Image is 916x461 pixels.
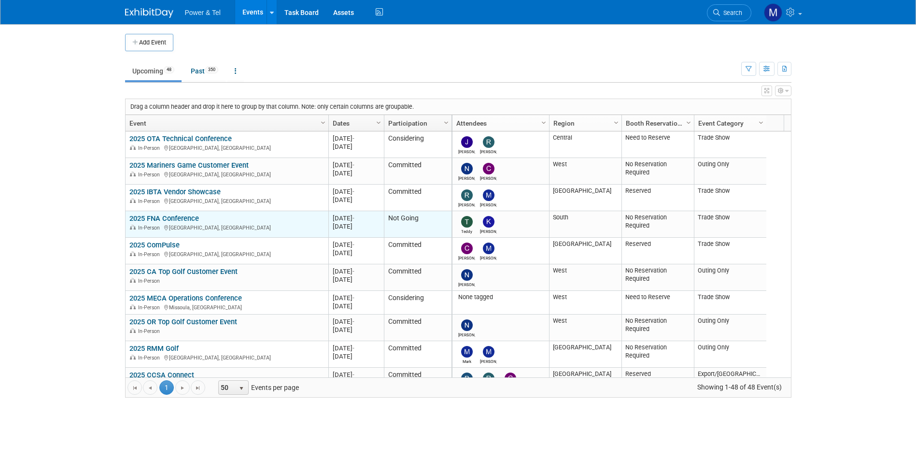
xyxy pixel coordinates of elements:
[441,115,451,130] a: Column Settings
[373,115,384,130] a: Column Settings
[146,384,154,392] span: Go to the previous page
[707,4,751,21] a: Search
[130,355,136,360] img: In-Person Event
[384,264,451,291] td: Committed
[138,278,163,284] span: In-Person
[138,355,163,361] span: In-Person
[384,368,451,394] td: Committed
[129,317,237,326] a: 2025 OR Top Golf Customer Event
[138,145,163,151] span: In-Person
[333,352,380,360] div: [DATE]
[219,381,235,394] span: 50
[138,225,163,231] span: In-Person
[125,62,182,80] a: Upcoming48
[483,189,494,201] img: Michael Mackeben
[694,341,766,368] td: Outing Only
[129,115,322,131] a: Event
[333,267,380,275] div: [DATE]
[126,99,791,115] div: Drag a column header and drop it here to group by that column. Note: only certain columns are gro...
[129,214,199,223] a: 2025 FNA Conference
[352,161,354,169] span: -
[138,328,163,334] span: In-Person
[480,174,497,181] div: Chad Smith
[129,267,238,276] a: 2025 CA Top Golf Customer Event
[688,380,790,394] span: Showing 1-48 of 48 Event(s)
[461,136,473,148] img: Judd Bartley
[333,241,380,249] div: [DATE]
[333,134,380,143] div: [DATE]
[333,275,380,284] div: [DATE]
[458,148,475,154] div: Judd Bartley
[129,223,324,231] div: [GEOGRAPHIC_DATA], [GEOGRAPHIC_DATA]
[333,222,380,230] div: [DATE]
[757,119,765,127] span: Column Settings
[129,303,324,311] div: Missoula, [GEOGRAPHIC_DATA]
[461,269,473,281] img: Nate Derbyshire
[549,264,621,291] td: West
[480,148,497,154] div: Robert Zuzek
[129,250,324,258] div: [GEOGRAPHIC_DATA], [GEOGRAPHIC_DATA]
[694,291,766,315] td: Trade Show
[333,302,380,310] div: [DATE]
[129,344,179,353] a: 2025 RMM Golf
[352,268,354,275] span: -
[549,341,621,368] td: [GEOGRAPHIC_DATA]
[483,243,494,254] img: Michael Mackeben
[483,373,494,384] img: Rod Philp
[352,241,354,248] span: -
[179,384,186,392] span: Go to the next page
[352,318,354,325] span: -
[384,158,451,185] td: Committed
[129,371,194,379] a: 2025 CCSA Connect
[458,331,475,337] div: Nate Derbyshire
[129,241,180,249] a: 2025 ComPulse
[480,201,497,207] div: Michael Mackeben
[538,115,549,130] a: Column Settings
[549,315,621,341] td: West
[194,384,202,392] span: Go to the last page
[461,163,473,174] img: Nate Derbyshire
[483,136,494,148] img: Robert Zuzek
[333,196,380,204] div: [DATE]
[694,315,766,341] td: Outing Only
[458,281,475,287] div: Nate Derbyshire
[458,358,475,364] div: Mark Monteleone
[384,185,451,211] td: Committed
[621,315,694,341] td: No Reservation Required
[130,172,136,176] img: In-Person Event
[129,134,232,143] a: 2025 OTA Technical Conference
[138,198,163,204] span: In-Person
[480,358,497,364] div: Mike Kruszewski
[612,119,620,127] span: Column Settings
[694,131,766,158] td: Trade Show
[549,185,621,211] td: [GEOGRAPHIC_DATA]
[756,115,766,130] a: Column Settings
[683,115,694,130] a: Column Settings
[129,197,324,205] div: [GEOGRAPHIC_DATA], [GEOGRAPHIC_DATA]
[458,201,475,207] div: Ron Rafalzik
[549,291,621,315] td: West
[138,304,163,311] span: In-Person
[138,172,163,178] span: In-Person
[621,238,694,264] td: Reserved
[549,211,621,238] td: South
[685,119,692,127] span: Column Settings
[626,115,688,131] a: Booth Reservation Status
[333,161,380,169] div: [DATE]
[458,254,475,260] div: Chris Noora
[130,278,136,283] img: In-Person Event
[611,115,621,130] a: Column Settings
[621,264,694,291] td: No Reservation Required
[694,185,766,211] td: Trade Show
[480,254,497,260] div: Michael Mackeben
[720,9,742,16] span: Search
[698,115,760,131] a: Event Category
[129,187,221,196] a: 2025 IBTA Vendor Showcase
[352,135,354,142] span: -
[384,238,451,264] td: Committed
[127,380,142,395] a: Go to the first page
[483,346,494,358] img: Mike Kruszewski
[319,119,327,127] span: Column Settings
[621,368,694,394] td: Reserved
[333,214,380,222] div: [DATE]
